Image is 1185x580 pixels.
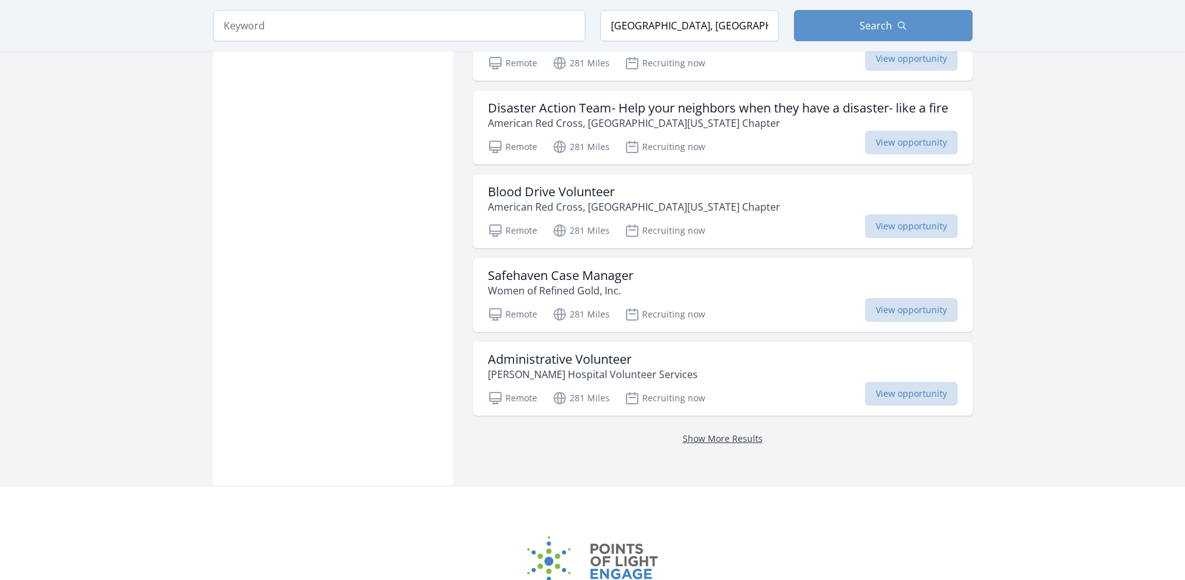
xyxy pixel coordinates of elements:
[488,367,698,382] p: [PERSON_NAME] Hospital Volunteer Services
[488,223,537,238] p: Remote
[625,223,705,238] p: Recruiting now
[552,307,610,322] p: 281 Miles
[625,391,705,406] p: Recruiting now
[488,307,537,322] p: Remote
[488,139,537,154] p: Remote
[488,352,698,367] h3: Administrative Volunteer
[865,382,958,406] span: View opportunity
[488,56,537,71] p: Remote
[552,391,610,406] p: 281 Miles
[552,56,610,71] p: 281 Miles
[488,391,537,406] p: Remote
[683,432,763,444] a: Show More Results
[794,10,973,41] button: Search
[473,91,973,164] a: Disaster Action Team- Help your neighbors when they have a disaster- like a fire American Red Cro...
[865,214,958,238] span: View opportunity
[865,298,958,322] span: View opportunity
[600,10,779,41] input: Location
[625,139,705,154] p: Recruiting now
[488,184,780,199] h3: Blood Drive Volunteer
[865,47,958,71] span: View opportunity
[552,223,610,238] p: 281 Miles
[625,56,705,71] p: Recruiting now
[488,116,948,131] p: American Red Cross, [GEOGRAPHIC_DATA][US_STATE] Chapter
[865,131,958,154] span: View opportunity
[488,101,948,116] h3: Disaster Action Team- Help your neighbors when they have a disaster- like a fire
[552,139,610,154] p: 281 Miles
[488,268,633,283] h3: Safehaven Case Manager
[488,199,780,214] p: American Red Cross, [GEOGRAPHIC_DATA][US_STATE] Chapter
[473,342,973,416] a: Administrative Volunteer [PERSON_NAME] Hospital Volunteer Services Remote 281 Miles Recruiting no...
[213,10,585,41] input: Keyword
[488,283,633,298] p: Women of Refined Gold, Inc.
[625,307,705,322] p: Recruiting now
[473,258,973,332] a: Safehaven Case Manager Women of Refined Gold, Inc. Remote 281 Miles Recruiting now View opportunity
[473,174,973,248] a: Blood Drive Volunteer American Red Cross, [GEOGRAPHIC_DATA][US_STATE] Chapter Remote 281 Miles Re...
[860,18,892,33] span: Search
